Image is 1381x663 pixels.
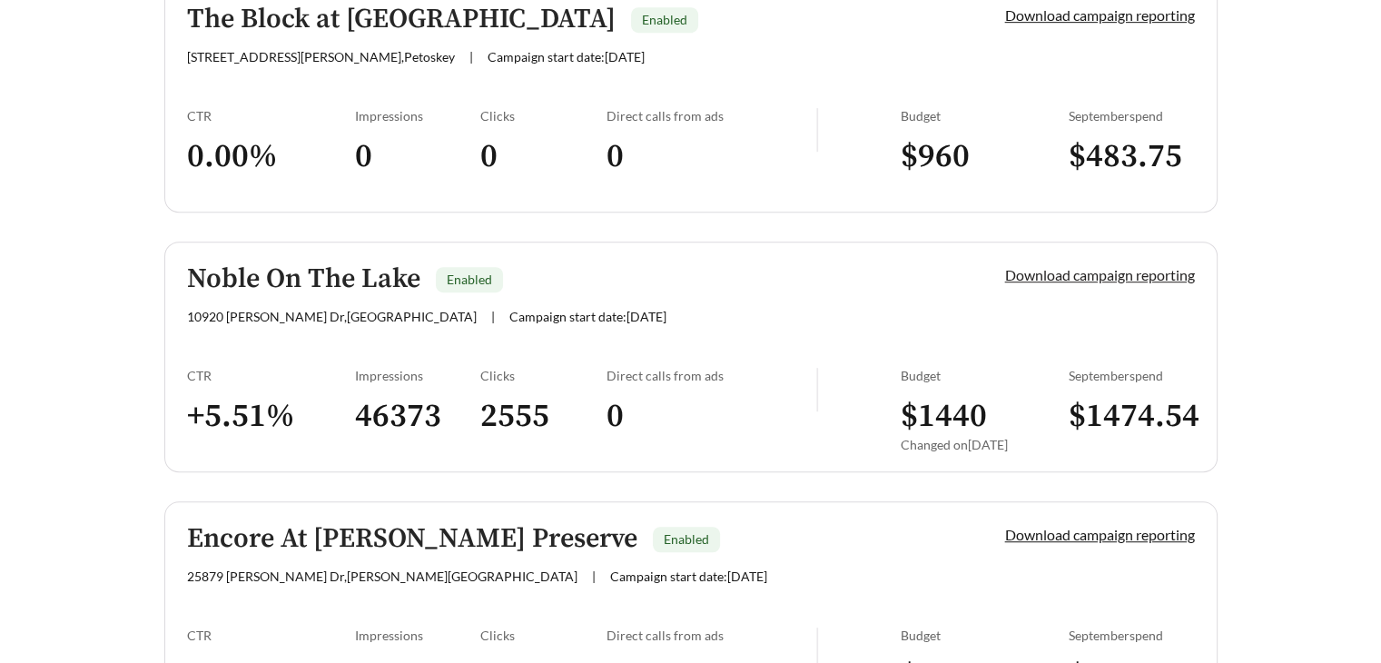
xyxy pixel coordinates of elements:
div: Impressions [355,368,481,383]
h3: 0 [607,136,816,177]
h3: $ 483.75 [1069,136,1195,177]
div: Budget [901,368,1069,383]
h3: 0 [355,136,481,177]
a: Download campaign reporting [1005,266,1195,283]
span: Enabled [664,531,709,547]
div: Clicks [480,628,607,643]
a: Download campaign reporting [1005,526,1195,543]
div: CTR [187,108,355,124]
div: Clicks [480,108,607,124]
div: Clicks [480,368,607,383]
div: September spend [1069,368,1195,383]
h5: The Block at [GEOGRAPHIC_DATA] [187,5,616,35]
span: | [491,309,495,324]
a: Noble On The LakeEnabled10920 [PERSON_NAME] Dr,[GEOGRAPHIC_DATA]|Campaign start date:[DATE]Downlo... [164,242,1218,472]
div: Impressions [355,108,481,124]
span: Campaign start date: [DATE] [509,309,666,324]
div: Changed on [DATE] [901,437,1069,452]
h3: $ 1474.54 [1069,396,1195,437]
h3: + 5.51 % [187,396,355,437]
h3: 0 [607,396,816,437]
div: Budget [901,108,1069,124]
div: Direct calls from ads [607,628,816,643]
span: Enabled [642,12,687,27]
h3: 0 [480,136,607,177]
h3: $ 960 [901,136,1069,177]
a: Download campaign reporting [1005,6,1195,24]
div: September spend [1069,628,1195,643]
img: line [816,108,818,152]
span: 25879 [PERSON_NAME] Dr , [PERSON_NAME][GEOGRAPHIC_DATA] [187,569,577,584]
span: [STREET_ADDRESS][PERSON_NAME] , Petoskey [187,49,455,64]
span: | [469,49,473,64]
div: Direct calls from ads [607,368,816,383]
div: CTR [187,628,355,643]
div: Budget [901,628,1069,643]
h3: 46373 [355,396,481,437]
h3: $ 1440 [901,396,1069,437]
div: CTR [187,368,355,383]
h3: 0.00 % [187,136,355,177]
span: 10920 [PERSON_NAME] Dr , [GEOGRAPHIC_DATA] [187,309,477,324]
span: Campaign start date: [DATE] [488,49,645,64]
h3: 2555 [480,396,607,437]
span: Enabled [447,272,492,287]
div: Impressions [355,628,481,643]
span: Campaign start date: [DATE] [610,569,767,584]
h5: Noble On The Lake [187,264,420,294]
span: | [592,569,596,584]
h5: Encore At [PERSON_NAME] Preserve [187,524,637,554]
div: Direct calls from ads [607,108,816,124]
div: September spend [1069,108,1195,124]
img: line [816,368,818,411]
